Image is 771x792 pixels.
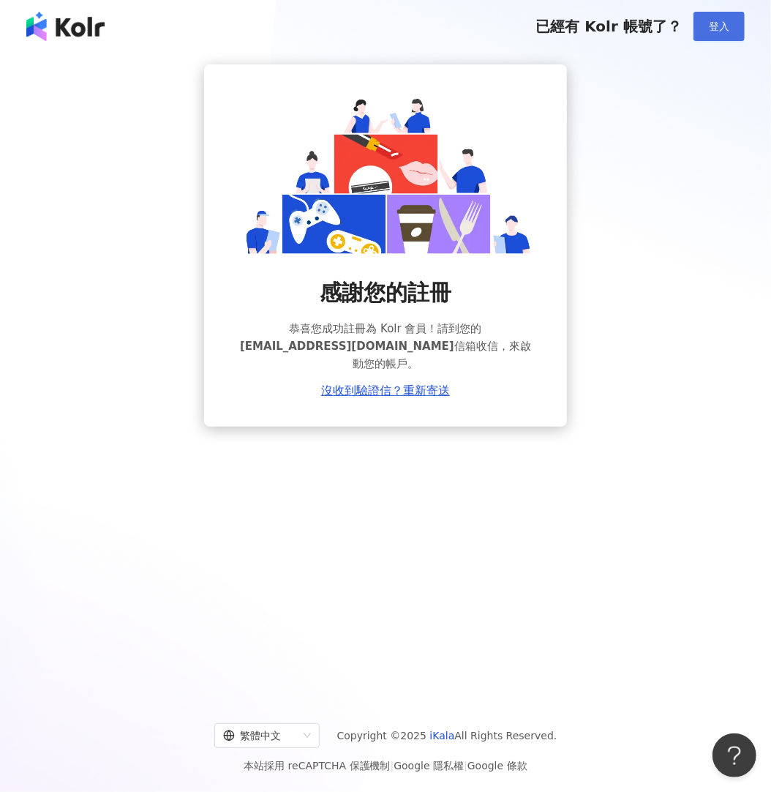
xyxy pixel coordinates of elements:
span: 登入 [709,20,729,32]
span: 感謝您的註冊 [320,277,451,308]
span: 已經有 Kolr 帳號了？ [535,18,682,35]
img: register success [239,94,532,254]
span: [EMAIL_ADDRESS][DOMAIN_NAME] [240,340,454,353]
a: 沒收到驗證信？重新寄送 [321,384,450,397]
span: Copyright © 2025 All Rights Reserved. [337,727,557,744]
span: | [391,760,394,772]
a: Google 隱私權 [394,760,464,772]
img: logo [26,12,105,41]
span: 恭喜您成功註冊為 Kolr 會員！請到您的 信箱收信，來啟動您的帳戶。 [239,320,532,373]
span: 本站採用 reCAPTCHA 保護機制 [244,757,527,774]
iframe: Help Scout Beacon - Open [712,733,756,777]
a: iKala [430,730,455,741]
div: 繁體中文 [223,724,298,747]
a: Google 條款 [467,760,527,772]
span: | [464,760,467,772]
button: 登入 [693,12,745,41]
